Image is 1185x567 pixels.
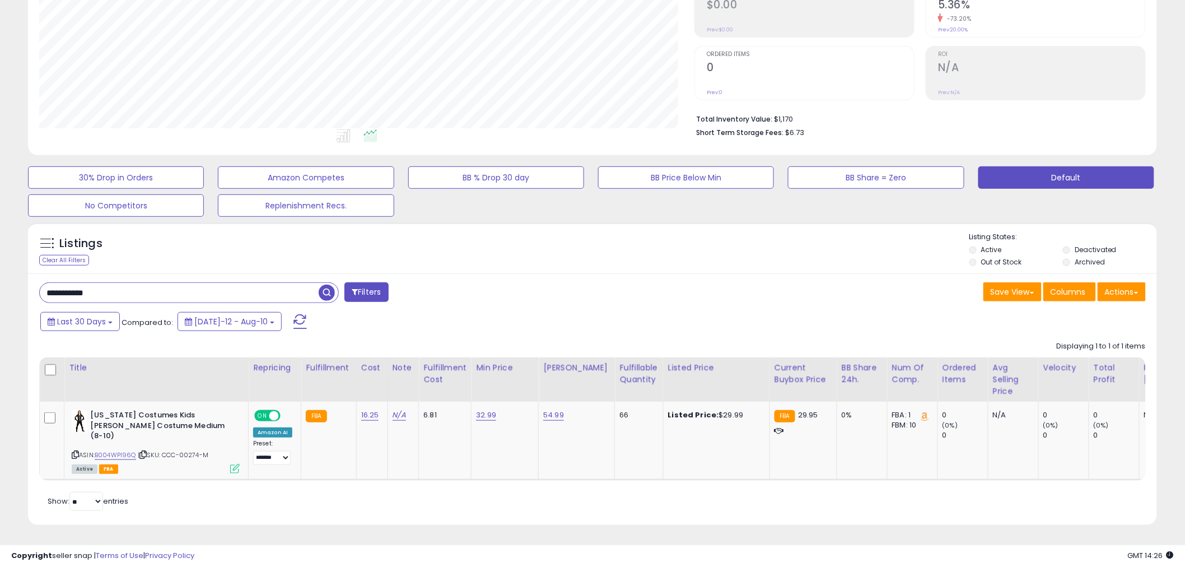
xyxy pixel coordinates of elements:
[96,550,143,561] a: Terms of Use
[344,282,388,302] button: Filters
[668,410,719,420] b: Listed Price:
[69,362,244,374] div: Title
[1098,282,1146,301] button: Actions
[28,166,204,189] button: 30% Drop in Orders
[943,15,972,23] small: -73.20%
[39,255,89,266] div: Clear All Filters
[393,410,406,421] a: N/A
[253,362,296,374] div: Repricing
[1094,362,1135,385] div: Total Profit
[72,410,240,472] div: ASIN:
[255,411,269,421] span: ON
[11,550,52,561] strong: Copyright
[943,362,983,385] div: Ordered Items
[696,114,772,124] b: Total Inventory Value:
[1043,362,1084,374] div: Velocity
[408,166,584,189] button: BB % Drop 30 day
[57,316,106,327] span: Last 30 Days
[788,166,964,189] button: BB Share = Zero
[253,427,292,438] div: Amazon AI
[938,89,960,96] small: Prev: N/A
[668,362,765,374] div: Listed Price
[122,317,173,328] span: Compared to:
[696,111,1137,125] li: $1,170
[543,362,610,374] div: [PERSON_NAME]
[72,464,97,474] span: All listings currently available for purchase on Amazon
[943,430,988,440] div: 0
[11,551,194,561] div: seller snap | |
[1057,341,1146,352] div: Displaying 1 to 1 of 1 items
[306,362,351,374] div: Fulfillment
[28,194,204,217] button: No Competitors
[145,550,194,561] a: Privacy Policy
[59,236,102,252] h5: Listings
[785,127,804,138] span: $6.73
[306,410,326,422] small: FBA
[892,420,929,430] div: FBM: 10
[938,52,1145,58] span: ROI
[892,362,933,385] div: Num of Comp.
[178,312,282,331] button: [DATE]-12 - Aug-10
[707,52,914,58] span: Ordered Items
[1128,550,1174,561] span: 2025-09-10 14:26 GMT
[423,362,466,385] div: Fulfillment Cost
[775,410,795,422] small: FBA
[1094,430,1139,440] div: 0
[696,128,783,137] b: Short Term Storage Fees:
[393,362,414,374] div: Note
[842,362,883,385] div: BB Share 24h.
[48,496,128,506] span: Show: entries
[90,410,226,444] b: [US_STATE] Costumes Kids [PERSON_NAME] Costume Medium (8-10)
[707,89,722,96] small: Prev: 0
[1051,286,1086,298] span: Columns
[983,282,1042,301] button: Save View
[598,166,774,189] button: BB Price Below Min
[969,232,1157,243] p: Listing States:
[253,440,292,465] div: Preset:
[361,362,383,374] div: Cost
[619,362,658,385] div: Fulfillable Quantity
[938,61,1145,76] h2: N/A
[1043,410,1089,420] div: 0
[1043,430,1089,440] div: 0
[543,410,564,421] a: 54.99
[40,312,120,331] button: Last 30 Days
[938,26,968,33] small: Prev: 20.00%
[476,410,496,421] a: 32.99
[1075,245,1117,254] label: Deactivated
[798,410,818,420] span: 29.95
[99,464,118,474] span: FBA
[981,245,1002,254] label: Active
[707,26,733,33] small: Prev: $0.00
[619,410,654,420] div: 66
[981,257,1022,267] label: Out of Stock
[978,166,1154,189] button: Default
[138,450,208,459] span: | SKU: CCC-00274-M
[279,411,297,421] span: OFF
[668,410,761,420] div: $29.99
[218,194,394,217] button: Replenishment Recs.
[775,362,832,385] div: Current Buybox Price
[1094,421,1109,430] small: (0%)
[72,410,87,433] img: 31QApIQ50FL._SL40_.jpg
[993,410,1030,420] div: N/A
[476,362,534,374] div: Min Price
[1043,282,1096,301] button: Columns
[423,410,463,420] div: 6.81
[892,410,929,420] div: FBA: 1
[95,450,136,460] a: B004WPI96Q
[361,410,379,421] a: 16.25
[1043,421,1059,430] small: (0%)
[943,410,988,420] div: 0
[993,362,1034,397] div: Avg Selling Price
[218,166,394,189] button: Amazon Competes
[1094,410,1139,420] div: 0
[1075,257,1105,267] label: Archived
[194,316,268,327] span: [DATE]-12 - Aug-10
[943,421,958,430] small: (0%)
[707,61,914,76] h2: 0
[842,410,879,420] div: 0%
